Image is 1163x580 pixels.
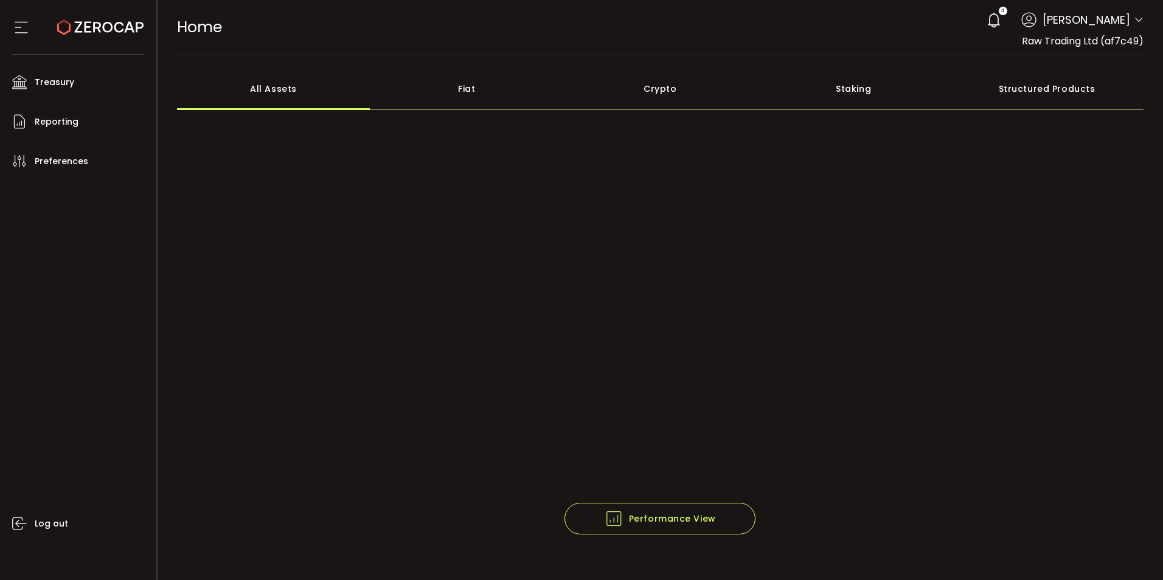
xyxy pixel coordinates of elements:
[177,16,222,38] span: Home
[35,515,68,533] span: Log out
[177,67,370,110] div: All Assets
[370,67,563,110] div: Fiat
[35,113,78,131] span: Reporting
[950,67,1144,110] div: Structured Products
[563,67,757,110] div: Crypto
[1001,7,1004,15] span: 4
[35,74,74,91] span: Treasury
[757,67,950,110] div: Staking
[35,153,88,170] span: Preferences
[1022,34,1144,48] span: Raw Trading Ltd (af7c49)
[564,503,755,534] button: Performance View
[1043,12,1130,28] span: [PERSON_NAME]
[605,509,716,528] span: Performance View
